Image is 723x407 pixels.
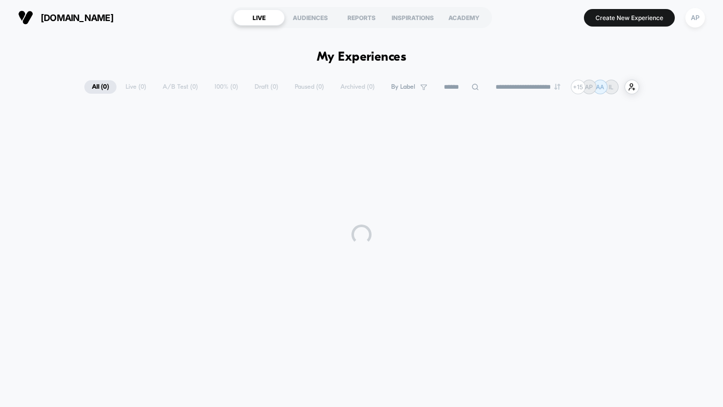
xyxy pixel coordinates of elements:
div: REPORTS [336,10,387,26]
div: AP [685,8,705,28]
div: AUDIENCES [285,10,336,26]
p: AP [585,83,593,91]
div: LIVE [233,10,285,26]
img: end [554,84,560,90]
div: + 15 [571,80,585,94]
h1: My Experiences [317,50,407,65]
button: Create New Experience [584,9,675,27]
span: All ( 0 ) [84,80,116,94]
div: ACADEMY [438,10,490,26]
p: IL [609,83,614,91]
div: INSPIRATIONS [387,10,438,26]
span: [DOMAIN_NAME] [41,13,113,23]
img: Visually logo [18,10,33,25]
button: AP [682,8,708,28]
p: AA [596,83,604,91]
span: By Label [391,83,415,91]
button: [DOMAIN_NAME] [15,10,116,26]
